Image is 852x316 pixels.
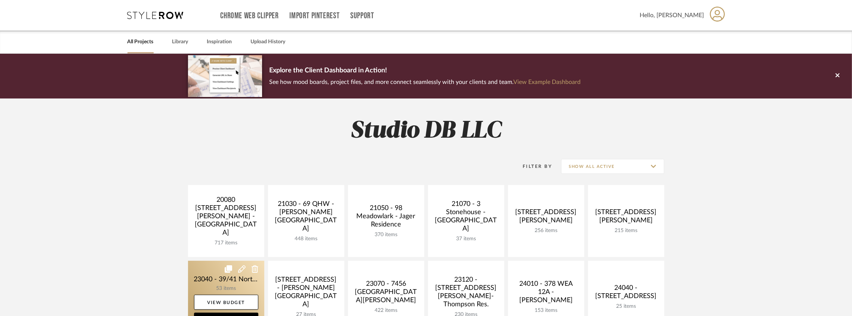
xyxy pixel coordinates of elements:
[594,284,658,303] div: 24040 - [STREET_ADDRESS]
[221,13,279,19] a: Chrome Web Clipper
[127,37,154,47] a: All Projects
[640,11,704,20] span: Hello, [PERSON_NAME]
[594,303,658,310] div: 25 items
[354,204,418,232] div: 21050 - 98 Meadowlark - Jager Residence
[157,117,695,145] h2: Studio DB LLC
[350,13,374,19] a: Support
[514,228,578,234] div: 256 items
[513,163,553,170] div: Filter By
[434,236,498,242] div: 37 items
[434,276,498,312] div: 23120 - [STREET_ADDRESS][PERSON_NAME]-Thompson Res.
[514,280,578,307] div: 24010 - 378 WEA 12A - [PERSON_NAME]
[188,55,262,97] img: d5d033c5-7b12-40c2-a960-1ecee1989c38.png
[354,280,418,307] div: 23070 - 7456 [GEOGRAPHIC_DATA][PERSON_NAME]
[274,200,338,236] div: 21030 - 69 QHW - [PERSON_NAME][GEOGRAPHIC_DATA]
[270,65,581,77] p: Explore the Client Dashboard in Action!
[251,37,286,47] a: Upload History
[194,295,258,310] a: View Budget
[172,37,188,47] a: Library
[514,79,581,85] a: View Example Dashboard
[354,232,418,238] div: 370 items
[207,37,232,47] a: Inspiration
[434,200,498,236] div: 21070 - 3 Stonehouse - [GEOGRAPHIC_DATA]
[514,307,578,314] div: 153 items
[194,240,258,246] div: 717 items
[274,276,338,312] div: [STREET_ADDRESS] - [PERSON_NAME][GEOGRAPHIC_DATA]
[354,307,418,314] div: 422 items
[274,236,338,242] div: 448 items
[594,208,658,228] div: [STREET_ADDRESS][PERSON_NAME]
[514,208,578,228] div: [STREET_ADDRESS][PERSON_NAME]
[594,228,658,234] div: 215 items
[270,77,581,87] p: See how mood boards, project files, and more connect seamlessly with your clients and team.
[289,13,339,19] a: Import Pinterest
[194,196,258,240] div: 20080 [STREET_ADDRESS][PERSON_NAME] - [GEOGRAPHIC_DATA]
